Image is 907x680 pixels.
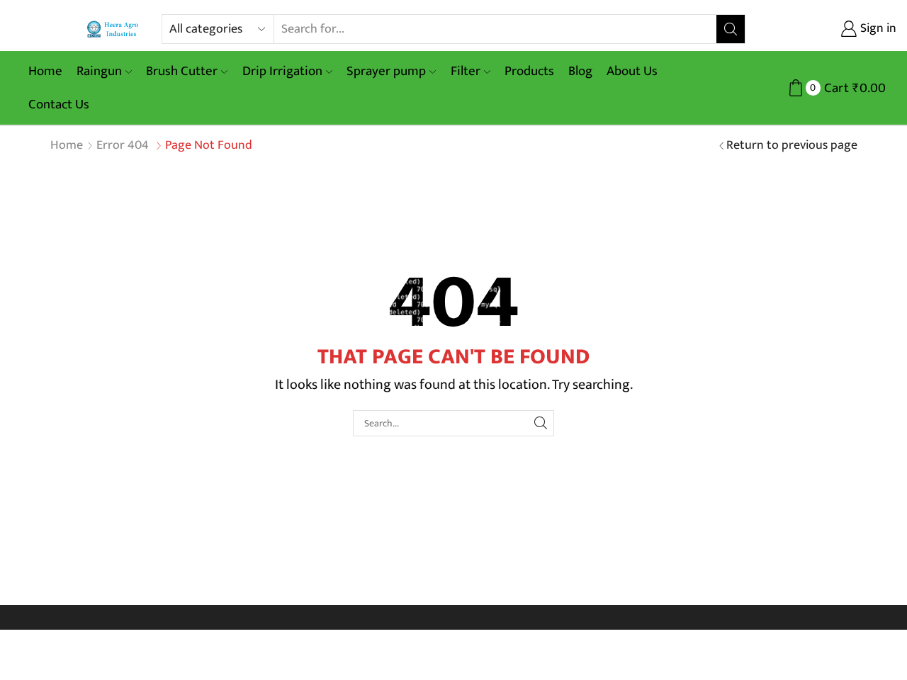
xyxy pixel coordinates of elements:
[96,135,149,156] span: Error 404
[767,16,896,42] a: Sign in
[21,55,69,88] a: Home
[852,77,860,99] span: ₹
[806,80,821,95] span: 0
[857,20,896,38] span: Sign in
[21,88,96,121] a: Contact Us
[760,75,886,101] a: 0 Cart ₹0.00
[235,55,339,88] a: Drip Irrigation
[139,55,235,88] a: Brush Cutter
[497,55,561,88] a: Products
[339,55,443,88] a: Sprayer pump
[561,55,599,88] a: Blog
[444,55,497,88] a: Filter
[726,137,857,155] a: Return to previous page
[50,263,857,344] h2: 404
[716,15,745,43] button: Search button
[50,373,857,396] p: It looks like nothing was found at this location. Try searching.
[69,55,139,88] a: Raingun
[165,135,252,156] span: Page not found
[50,344,857,370] h1: That Page Can't Be Found
[821,79,849,98] span: Cart
[353,410,554,436] input: Search...
[852,77,886,99] bdi: 0.00
[599,55,665,88] a: About Us
[50,137,84,155] a: Home
[274,15,716,43] input: Search for...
